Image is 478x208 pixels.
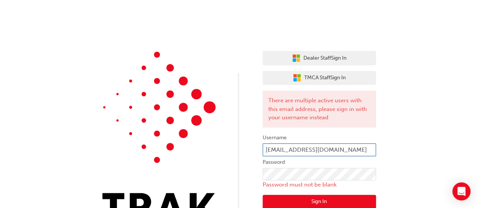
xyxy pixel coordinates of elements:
button: TMCA StaffSign In [263,71,376,85]
div: There are multiple active users with this email address, please sign in with your username instead [263,91,376,128]
input: Username [263,143,376,156]
span: Dealer Staff Sign In [303,54,347,63]
label: Password [263,158,376,167]
label: Username [263,133,376,142]
button: Dealer StaffSign In [263,51,376,65]
span: TMCA Staff Sign In [304,74,346,82]
p: Password must not be blank [263,180,376,189]
div: Open Intercom Messenger [452,182,470,200]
